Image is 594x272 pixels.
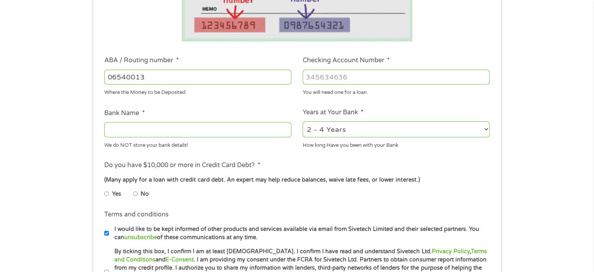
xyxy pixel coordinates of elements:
[104,161,260,169] label: Do you have $10,000 or more in Credit Card Debt?
[104,86,291,97] div: Where the Money to be Deposited
[303,139,490,149] div: How long Have you been with your Bank
[166,256,194,263] a: E-Consent
[303,56,390,65] label: Checking Account Number
[112,190,121,198] label: Yes
[303,86,490,97] div: You will need one for a loan.
[104,56,178,65] label: ABA / Routing number
[104,139,291,149] div: We do NOT store your bank details!
[104,109,144,117] label: Bank Name
[303,70,490,85] input: 345634636
[109,225,492,242] label: I would like to be kept informed of other products and services available via email from Sivetech...
[104,211,169,219] label: Terms and conditions
[114,248,487,263] a: Terms and Conditions
[141,190,149,198] label: No
[104,176,489,184] div: (Many apply for a loan with credit card debt. An expert may help reduce balances, waive late fees...
[303,108,364,117] label: Years at Your Bank
[432,248,469,255] a: Privacy Policy
[124,234,157,241] a: unsubscribe
[104,70,291,85] input: 263177916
